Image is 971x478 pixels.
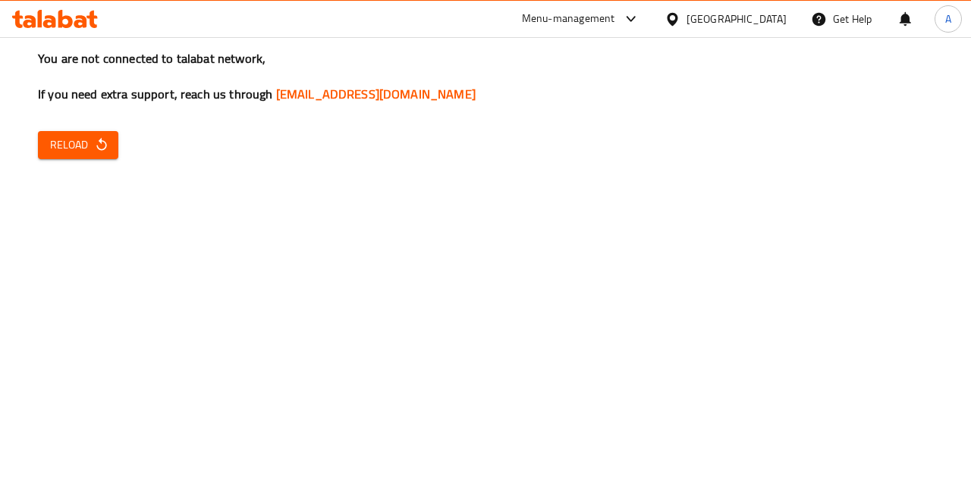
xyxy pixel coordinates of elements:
[50,136,106,155] span: Reload
[687,11,787,27] div: [GEOGRAPHIC_DATA]
[522,10,615,28] div: Menu-management
[276,83,476,105] a: [EMAIL_ADDRESS][DOMAIN_NAME]
[38,50,933,103] h3: You are not connected to talabat network, If you need extra support, reach us through
[38,131,118,159] button: Reload
[945,11,951,27] span: A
